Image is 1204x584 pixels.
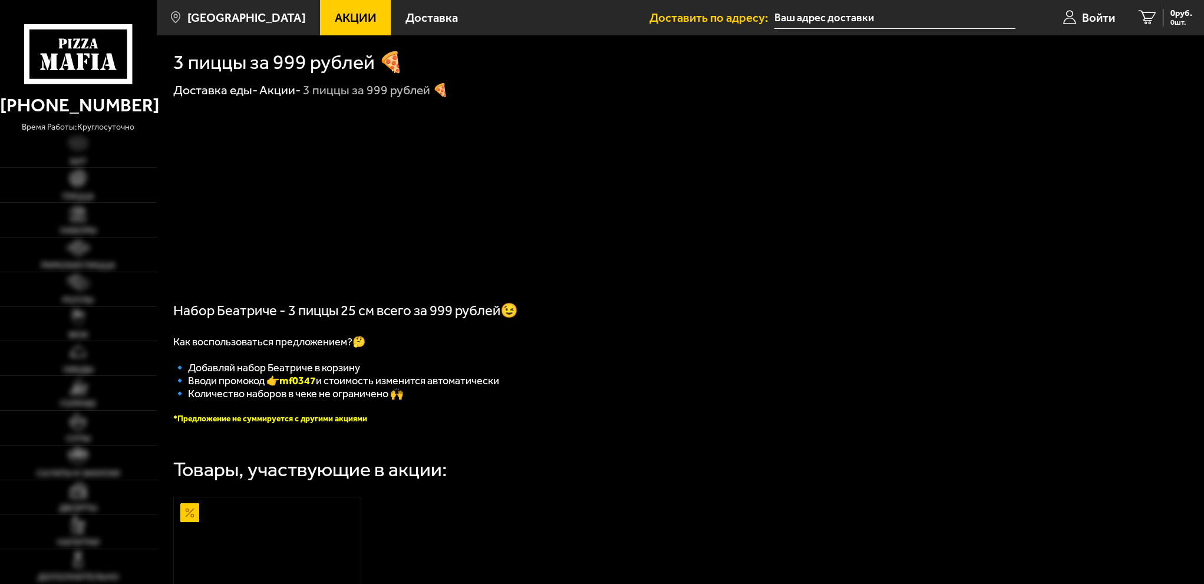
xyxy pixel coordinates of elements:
span: Войти [1082,12,1115,24]
span: Супы [66,434,91,443]
a: Доставка еды- [173,83,258,97]
span: 🔹 Добавляй набор Беатриче в корзину [173,361,360,374]
span: 0 шт. [1170,19,1192,27]
span: 🔹 Количество наборов в чеке не ограничено 🙌 [173,387,403,400]
span: WOK [68,331,88,339]
span: Салаты и закуски [37,469,120,478]
b: mf0347 [279,374,316,387]
span: Напитки [57,538,100,547]
span: Десерты [59,504,97,513]
h1: 3 пиццы за 999 рублей 🍕 [173,52,403,72]
span: Пицца [62,192,94,201]
span: Как воспользоваться предложением?🤔 [173,335,365,348]
div: 3 пиццы за 999 рублей 🍕 [303,82,448,98]
span: Хит [70,157,87,166]
span: Набор Беатриче - 3 пиццы 25 см всего за 999 рублей😉 [173,302,518,319]
span: [GEOGRAPHIC_DATA] [187,12,306,24]
div: Товары, участвующие в акции: [173,460,447,480]
span: Наборы [60,226,97,235]
span: Обеды [63,365,94,374]
span: Дополнительно [38,573,119,582]
input: Ваш адрес доставки [774,7,1015,29]
span: Роллы [62,296,94,305]
span: Римская пицца [41,261,116,270]
span: Доставить по адресу: [649,12,774,24]
span: 0 руб. [1170,9,1192,18]
font: *Предложение не суммируется с другими акциями [173,414,367,424]
span: Горячее [60,400,96,408]
a: Акции- [259,83,301,97]
img: Акционный [180,503,199,522]
span: Доставка [405,12,458,24]
span: Акции [335,12,377,24]
span: 🔹 Вводи промокод 👉 и стоимость изменится автоматически [173,374,499,387]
